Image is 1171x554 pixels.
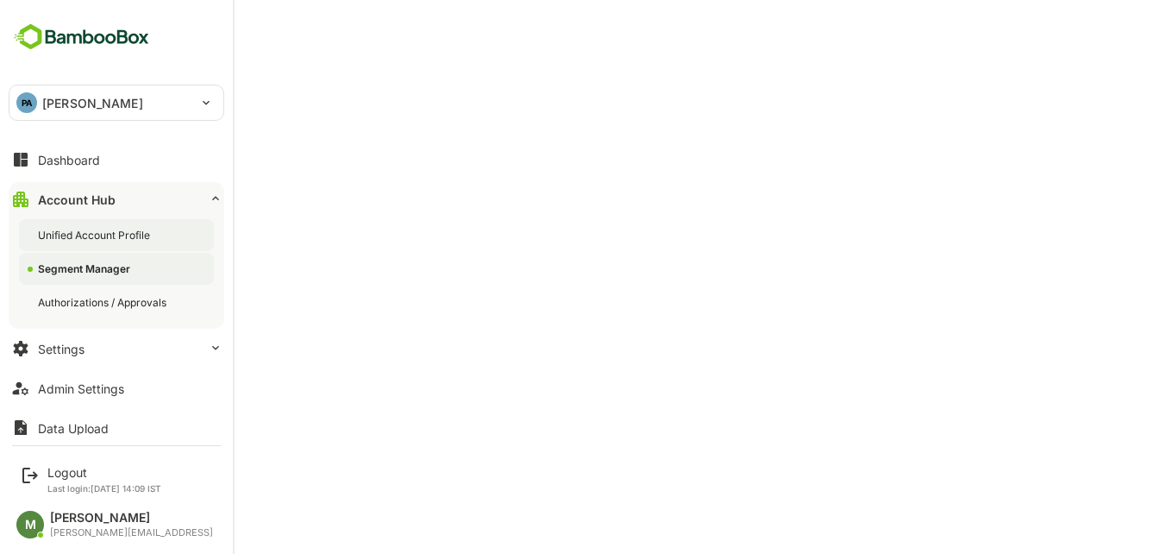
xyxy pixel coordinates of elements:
div: [PERSON_NAME] [50,511,213,526]
div: Segment Manager [38,261,134,276]
button: Settings [9,331,224,366]
div: Dashboard [38,153,100,167]
p: [PERSON_NAME] [42,94,143,112]
div: PA [16,92,37,113]
div: Admin Settings [38,381,124,396]
div: Data Upload [38,421,109,436]
div: M [16,511,44,538]
p: Last login: [DATE] 14:09 IST [47,483,161,494]
div: [PERSON_NAME][EMAIL_ADDRESS] [50,527,213,538]
img: BambooboxFullLogoMark.5f36c76dfaba33ec1ec1367b70bb1252.svg [9,21,154,54]
button: Data Upload [9,411,224,445]
button: Account Hub [9,182,224,217]
div: PA[PERSON_NAME] [9,85,223,120]
div: Authorizations / Approvals [38,295,170,310]
div: Account Hub [38,192,116,207]
button: Admin Settings [9,371,224,406]
div: Settings [38,342,85,356]
div: Unified Account Profile [38,228,153,242]
button: Dashboard [9,142,224,177]
div: Logout [47,465,161,480]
